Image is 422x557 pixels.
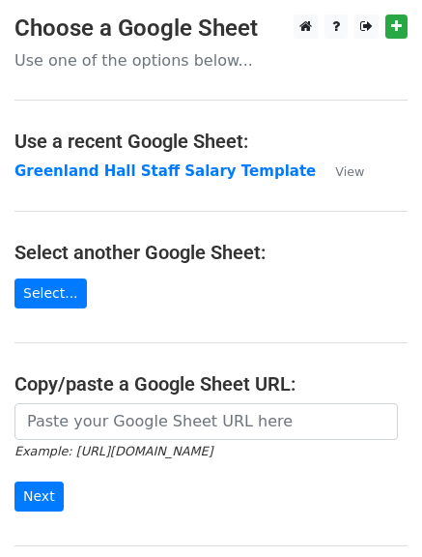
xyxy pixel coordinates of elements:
[14,162,316,180] a: Greenland Hall Staff Salary Template
[14,278,87,308] a: Select...
[325,464,422,557] iframe: Chat Widget
[14,444,212,458] small: Example: [URL][DOMAIN_NAME]
[14,241,408,264] h4: Select another Google Sheet:
[14,130,408,153] h4: Use a recent Google Sheet:
[14,403,398,440] input: Paste your Google Sheet URL here
[335,164,364,179] small: View
[14,15,408,43] h3: Choose a Google Sheet
[14,482,64,512] input: Next
[316,162,364,180] a: View
[14,50,408,71] p: Use one of the options below...
[14,372,408,396] h4: Copy/paste a Google Sheet URL:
